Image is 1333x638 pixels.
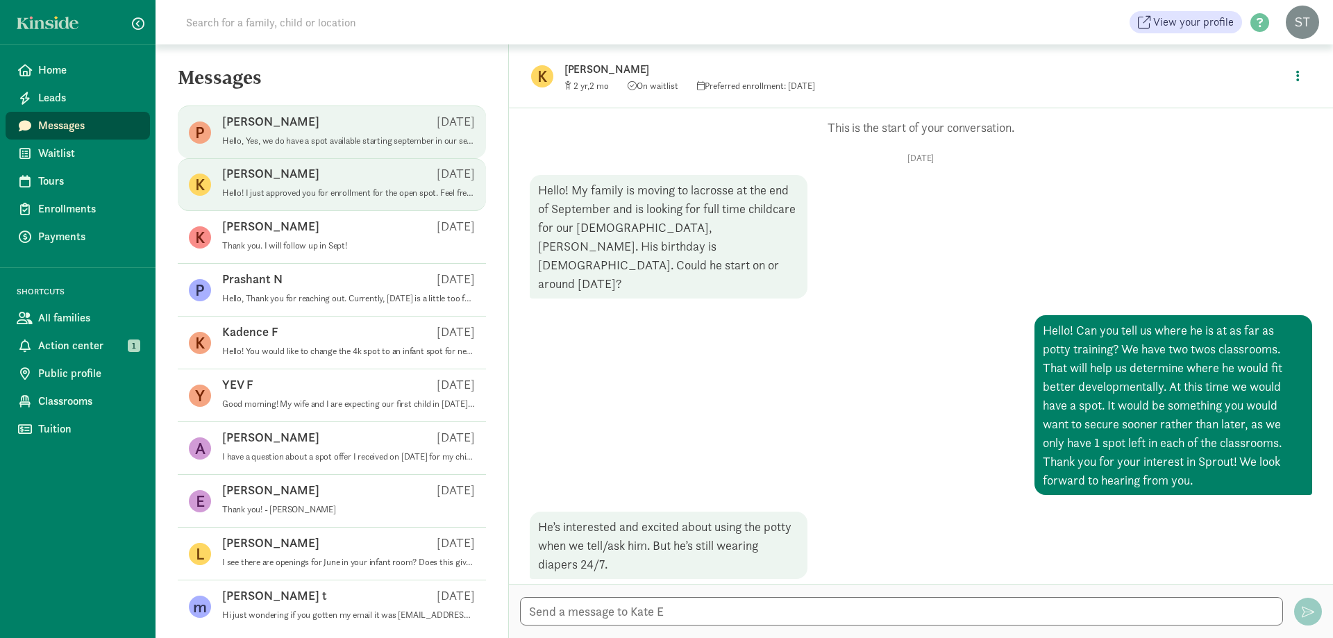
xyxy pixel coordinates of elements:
p: Thank you! - [PERSON_NAME] [222,504,475,515]
p: This is the start of your conversation. [530,119,1312,136]
a: Leads [6,84,150,112]
span: Public profile [38,365,139,382]
a: Home [6,56,150,84]
div: Hello! My family is moving to lacrosse at the end of September and is looking for full time child... [530,175,807,299]
span: Messages [38,117,139,134]
figure: P [189,121,211,144]
span: Waitlist [38,145,139,162]
span: Home [38,62,139,78]
p: Hello, Yes, we do have a spot available starting september in our second infant classroom. We hav... [222,135,475,146]
a: Public profile [6,360,150,387]
span: All families [38,310,139,326]
span: View your profile [1153,14,1234,31]
a: Payments [6,223,150,251]
a: View your profile [1130,11,1242,33]
p: [PERSON_NAME] [222,113,319,130]
p: I have a question about a spot offer I received on [DATE] for my child [PERSON_NAME]. My question... [222,451,475,462]
p: [DATE] [437,535,475,551]
figure: K [531,65,553,87]
p: [DATE] [437,113,475,130]
div: He’s interested and excited about using the potty when we tell/ask him. But he’s still wearing di... [530,512,807,579]
p: Hello, Thank you for reaching out. Currently, [DATE] is a little too far to know what our enrollm... [222,293,475,304]
p: [PERSON_NAME] [222,218,319,235]
p: [DATE] [437,482,475,498]
p: [DATE] [437,271,475,287]
p: I see there are openings for June in your infant room? Does this give us a better chance of havin... [222,557,475,568]
span: Action center [38,337,139,354]
p: Prashant N [222,271,283,287]
span: Preferred enrollment: [DATE] [697,80,815,92]
p: Hello! I just approved you for enrollment for the open spot. Feel free to reach out when you are ... [222,187,475,199]
a: Action center 1 [6,332,150,360]
p: [DATE] [437,376,475,393]
span: 1 [128,339,140,352]
a: Tours [6,167,150,195]
h5: Messages [156,67,508,100]
p: [DATE] [437,324,475,340]
figure: E [189,490,211,512]
a: Classrooms [6,387,150,415]
p: Good morning! My wife and I are expecting our first child in [DATE] and we'd love to take a tour ... [222,398,475,410]
input: Search for a family, child or location [178,8,567,36]
span: Tours [38,173,139,190]
figure: L [189,543,211,565]
span: Tuition [38,421,139,437]
p: [PERSON_NAME] [222,482,319,498]
p: [PERSON_NAME] t [222,587,327,604]
p: [DATE] [437,429,475,446]
p: YEV F [222,376,253,393]
div: Hello! Can you tell us where he is at as far as potty training? We have two twos classrooms. That... [1034,315,1312,495]
p: [PERSON_NAME] [564,60,1002,79]
span: 2 [573,80,589,92]
p: [DATE] [437,587,475,604]
a: Tuition [6,415,150,443]
a: Enrollments [6,195,150,223]
figure: Y [189,385,211,407]
figure: K [189,332,211,354]
p: Hi just wondering if you gotten my email it was [EMAIL_ADDRESS][DOMAIN_NAME] about [PERSON_NAME] [222,610,475,621]
span: 2 [589,80,609,92]
figure: m [189,596,211,618]
p: [PERSON_NAME] [222,535,319,551]
p: Hello! You would like to change the 4k spot to an infant spot for next June? If so, could you ple... [222,346,475,357]
span: Payments [38,228,139,245]
span: On waitlist [628,80,678,92]
p: [DATE] [437,218,475,235]
figure: A [189,437,211,460]
span: Classrooms [38,393,139,410]
figure: K [189,174,211,196]
p: [DATE] [530,153,1312,164]
a: Messages [6,112,150,140]
figure: P [189,279,211,301]
p: Thank you. I will follow up in Sept! [222,240,475,251]
p: Kadence F [222,324,278,340]
p: [PERSON_NAME] [222,165,319,182]
p: [PERSON_NAME] [222,429,319,446]
a: All families [6,304,150,332]
a: Waitlist [6,140,150,167]
span: Enrollments [38,201,139,217]
span: Leads [38,90,139,106]
figure: K [189,226,211,249]
p: [DATE] [437,165,475,182]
